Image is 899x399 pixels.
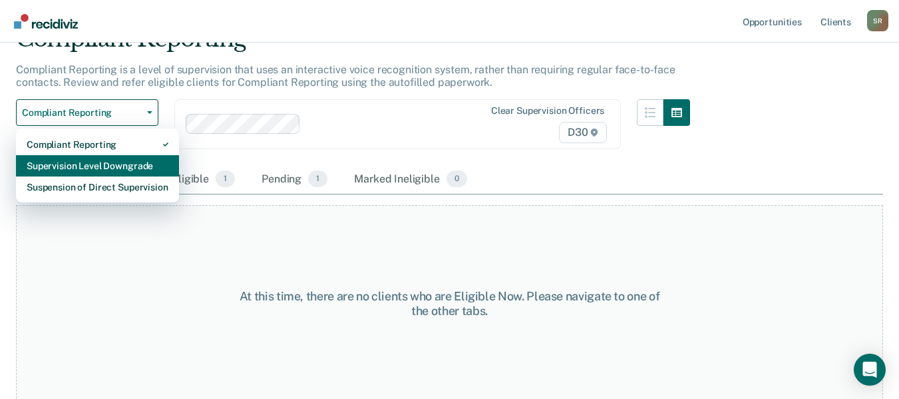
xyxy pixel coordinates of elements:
div: Compliant Reporting [16,25,690,63]
span: 1 [216,171,235,188]
button: Profile dropdown button [867,10,888,31]
span: Compliant Reporting [22,107,142,119]
div: Supervision Level Downgrade [27,155,168,177]
div: Marked Ineligible0 [351,165,470,195]
div: Clear supervision officers [491,105,604,117]
div: Compliant Reporting [27,134,168,155]
div: Open Intercom Messenger [854,354,886,386]
div: Suspension of Direct Supervision [27,177,168,198]
p: Compliant Reporting is a level of supervision that uses an interactive voice recognition system, ... [16,63,675,89]
div: S R [867,10,888,31]
span: 1 [308,171,327,188]
div: Almost Eligible1 [132,165,238,195]
button: Compliant Reporting [16,99,158,126]
img: Recidiviz [14,14,78,29]
div: Pending1 [259,165,330,195]
span: 0 [447,171,467,188]
span: D30 [559,122,607,143]
div: At this time, there are no clients who are Eligible Now. Please navigate to one of the other tabs. [233,289,666,318]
